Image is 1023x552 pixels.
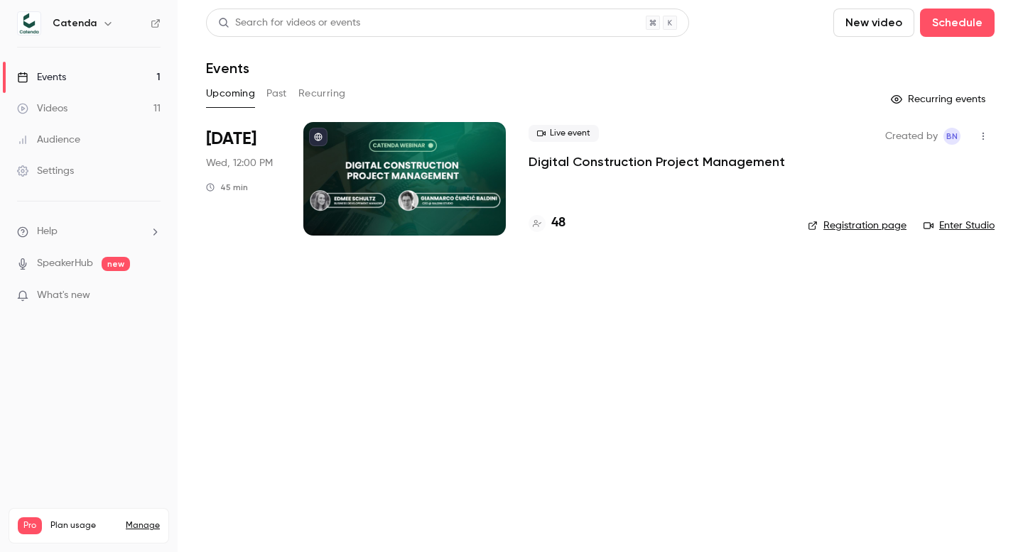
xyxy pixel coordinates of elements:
[218,16,360,31] div: Search for videos or events
[946,128,958,145] span: BN
[529,153,785,170] a: Digital Construction Project Management
[17,224,161,239] li: help-dropdown-opener
[924,219,995,233] a: Enter Studio
[53,16,97,31] h6: Catenda
[529,214,565,233] a: 48
[126,520,160,531] a: Manage
[206,156,273,170] span: Wed, 12:00 PM
[206,182,248,193] div: 45 min
[884,88,995,111] button: Recurring events
[17,101,67,116] div: Videos
[102,257,130,271] span: new
[885,128,938,145] span: Created by
[298,82,346,105] button: Recurring
[551,214,565,233] h4: 48
[206,60,249,77] h1: Events
[206,128,256,150] span: [DATE]
[144,289,161,302] iframe: Noticeable Trigger
[18,12,40,35] img: Catenda
[529,125,599,142] span: Live event
[943,128,960,145] span: Benedetta Nadotti
[833,9,914,37] button: New video
[18,517,42,534] span: Pro
[37,288,90,303] span: What's new
[37,224,58,239] span: Help
[17,70,66,84] div: Events
[17,164,74,178] div: Settings
[920,9,995,37] button: Schedule
[206,82,255,105] button: Upcoming
[50,520,117,531] span: Plan usage
[37,256,93,271] a: SpeakerHub
[206,122,281,236] div: Sep 10 Wed, 12:00 PM (Europe/Rome)
[17,133,80,147] div: Audience
[266,82,287,105] button: Past
[808,219,906,233] a: Registration page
